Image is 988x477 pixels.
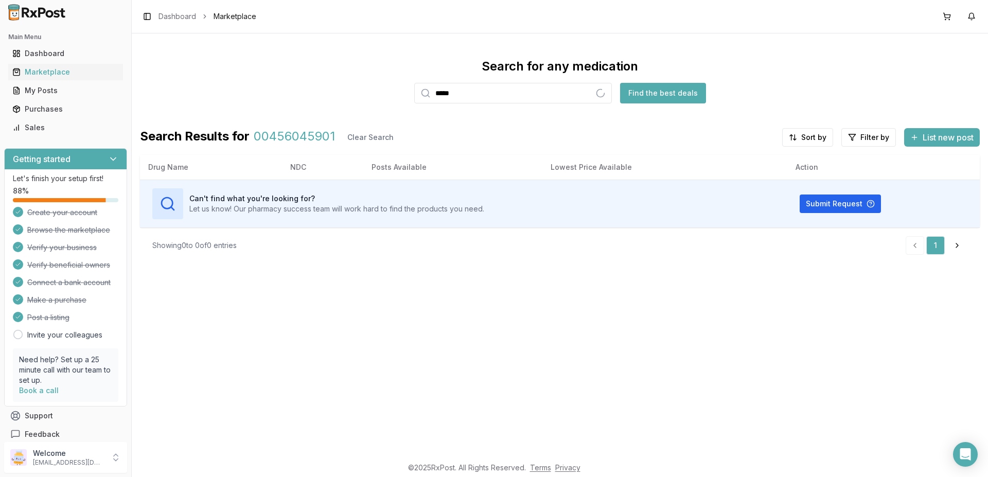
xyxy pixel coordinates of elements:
[27,242,97,253] span: Verify your business
[542,155,787,180] th: Lowest Price Available
[19,355,112,385] p: Need help? Set up a 25 minute call with our team to set up.
[841,128,896,147] button: Filter by
[8,81,123,100] a: My Posts
[4,425,127,444] button: Feedback
[8,118,123,137] a: Sales
[339,128,402,147] button: Clear Search
[27,330,102,340] a: Invite your colleagues
[782,128,833,147] button: Sort by
[13,186,29,196] span: 88 %
[8,100,123,118] a: Purchases
[27,225,110,235] span: Browse the marketplace
[947,236,967,255] a: Go to next page
[4,64,127,80] button: Marketplace
[4,4,70,21] img: RxPost Logo
[4,82,127,99] button: My Posts
[13,153,70,165] h3: Getting started
[4,45,127,62] button: Dashboard
[158,11,256,22] nav: breadcrumb
[13,173,118,184] p: Let's finish your setup first!
[801,132,826,143] span: Sort by
[8,63,123,81] a: Marketplace
[482,58,638,75] div: Search for any medication
[555,463,580,472] a: Privacy
[363,155,542,180] th: Posts Available
[860,132,889,143] span: Filter by
[12,104,119,114] div: Purchases
[12,122,119,133] div: Sales
[4,407,127,425] button: Support
[12,85,119,96] div: My Posts
[189,204,484,214] p: Let us know! Our pharmacy success team will work hard to find the products you need.
[904,128,980,147] button: List new post
[800,195,881,213] button: Submit Request
[4,101,127,117] button: Purchases
[33,458,104,467] p: [EMAIL_ADDRESS][DOMAIN_NAME]
[158,11,196,22] a: Dashboard
[254,128,335,147] span: 00456045901
[214,11,256,22] span: Marketplace
[19,386,59,395] a: Book a call
[906,236,967,255] nav: pagination
[926,236,945,255] a: 1
[530,463,551,472] a: Terms
[904,133,980,144] a: List new post
[12,67,119,77] div: Marketplace
[27,207,97,218] span: Create your account
[12,48,119,59] div: Dashboard
[27,260,110,270] span: Verify beneficial owners
[33,448,104,458] p: Welcome
[923,131,974,144] span: List new post
[8,33,123,41] h2: Main Menu
[27,312,69,323] span: Post a listing
[10,449,27,466] img: User avatar
[152,240,237,251] div: Showing 0 to 0 of 0 entries
[140,155,282,180] th: Drug Name
[140,128,250,147] span: Search Results for
[25,429,60,439] span: Feedback
[620,83,706,103] button: Find the best deals
[953,442,978,467] div: Open Intercom Messenger
[8,44,123,63] a: Dashboard
[189,193,484,204] h3: Can't find what you're looking for?
[787,155,980,180] th: Action
[282,155,363,180] th: NDC
[27,277,111,288] span: Connect a bank account
[27,295,86,305] span: Make a purchase
[4,119,127,136] button: Sales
